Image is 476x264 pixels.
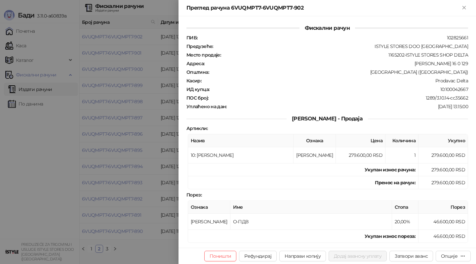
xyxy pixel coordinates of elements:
th: Назив [188,134,294,147]
strong: Пренос на рачун : [375,180,416,186]
th: Име [230,201,392,214]
div: [GEOGRAPHIC_DATA] ([GEOGRAPHIC_DATA]) [210,69,469,75]
th: Количина [385,134,418,147]
strong: Адреса : [186,61,205,66]
button: Close [460,4,468,12]
td: [PERSON_NAME] [294,147,336,163]
div: 10:100042667 [210,86,469,92]
button: Додај авансну уплату [329,251,387,261]
span: [PERSON_NAME] - Продаја [287,115,368,122]
button: Затвори аванс [389,251,433,261]
div: Преглед рачуна 6VUQMPT7-6VUQMPT7-902 [186,4,460,12]
td: 46.600,00 RSD [418,230,468,243]
th: Стопа [392,201,418,214]
div: [PERSON_NAME] 16 0 129 [205,61,469,66]
td: 279.600,00 RSD [418,176,468,189]
td: 1 [385,147,418,163]
strong: Предузеће : [186,43,213,49]
td: 10: [PERSON_NAME] [188,147,294,163]
strong: Укупан износ рачуна : [365,167,416,173]
span: Направи копију [285,253,321,259]
strong: Касир : [186,78,201,84]
div: 1289/3.10.14-cc35662 [209,95,469,101]
button: Опције [436,251,471,261]
div: Опције [441,253,457,259]
div: 1165202-ISTYLE STORES SHOP DELTA [221,52,469,58]
button: Направи копију [279,251,326,261]
th: Ознака [188,201,230,214]
strong: ИД купца : [186,86,209,92]
strong: Уплаћено на дан : [186,104,227,110]
td: 279.600,00 RSD [418,163,468,176]
th: Цена [336,134,385,147]
strong: Општина : [186,69,209,75]
td: 279.600,00 RSD [418,147,468,163]
span: Фискални рачун [299,25,355,31]
th: Порез [418,201,468,214]
strong: Укупан износ пореза: [365,233,416,239]
strong: Артикли : [186,125,208,131]
strong: ПОС број : [186,95,208,101]
div: 102825661 [198,35,469,41]
td: О-ПДВ [230,214,392,230]
td: [PERSON_NAME] [188,214,230,230]
div: [DATE] 13:15:00 [227,104,469,110]
button: Рефундирај [239,251,277,261]
strong: Порез : [186,192,202,198]
strong: ПИБ : [186,35,197,41]
td: 279.600,00 RSD [336,147,385,163]
button: Поништи [204,251,237,261]
div: ISTYLE STORES DOO [GEOGRAPHIC_DATA] [214,43,469,49]
td: 46.600,00 RSD [418,214,468,230]
th: Ознака [294,134,336,147]
th: Укупно [418,134,468,147]
div: Prodavac Delta [202,78,469,84]
strong: Место продаје : [186,52,221,58]
td: 20,00% [392,214,418,230]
